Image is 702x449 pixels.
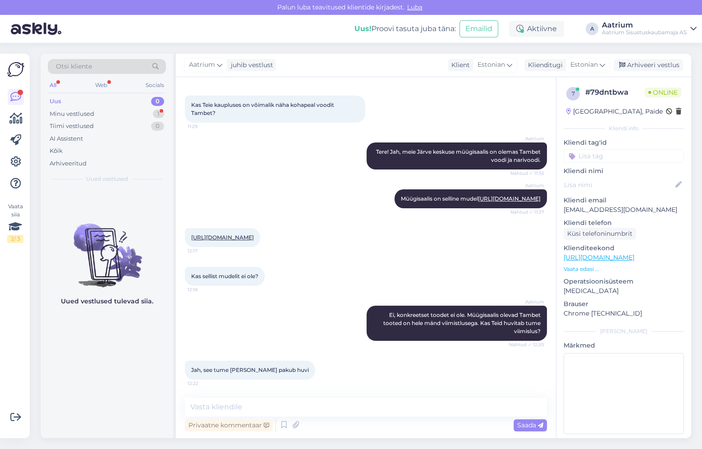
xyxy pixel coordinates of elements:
[564,205,684,215] p: [EMAIL_ADDRESS][DOMAIN_NAME]
[564,341,684,350] p: Märkmed
[524,60,563,70] div: Klienditugi
[188,286,221,293] span: 12:18
[354,24,372,33] b: Uus!
[510,209,544,215] span: Nähtud ✓ 11:37
[510,170,544,177] span: Nähtud ✓ 11:35
[564,228,636,240] div: Küsi telefoninumbrit
[509,21,564,37] div: Aktiivne
[153,110,164,119] div: 1
[50,159,87,168] div: Arhiveeritud
[50,97,61,106] div: Uus
[509,341,544,348] span: Nähtud ✓ 12:20
[191,273,258,279] span: Kas sellist mudelit ei ole?
[602,22,687,29] div: Aatrium
[188,247,221,254] span: 12:17
[564,243,684,253] p: Klienditeekond
[564,327,684,335] div: [PERSON_NAME]
[459,20,498,37] button: Emailid
[564,218,684,228] p: Kliendi telefon
[383,312,542,334] span: Ei, konkreetset toodet ei ole. Müügisaalis olevad Tambet tooted on hele mänd viimistlusega. Kas T...
[191,367,309,373] span: Jah, see tume [PERSON_NAME] pakub huvi
[56,62,92,71] span: Otsi kliente
[189,60,215,70] span: Aatrium
[151,122,164,131] div: 0
[570,60,598,70] span: Estonian
[564,149,684,163] input: Lisa tag
[50,122,94,131] div: Tiimi vestlused
[564,277,684,286] p: Operatsioonisüsteem
[448,60,470,70] div: Klient
[645,87,681,97] span: Online
[144,79,166,91] div: Socials
[478,195,541,202] a: [URL][DOMAIN_NAME]
[354,23,456,34] div: Proovi tasuta juba täna:
[564,196,684,205] p: Kliendi email
[510,298,544,305] span: Aatrium
[7,235,23,243] div: 2 / 3
[188,380,221,387] span: 12:22
[404,3,425,11] span: Luba
[564,138,684,147] p: Kliendi tag'id
[50,110,94,119] div: Minu vestlused
[564,299,684,309] p: Brauser
[564,265,684,273] p: Vaata edasi ...
[614,59,683,71] div: Arhiveeri vestlus
[48,79,58,91] div: All
[602,22,697,36] a: AatriumAatrium Sisustuskaubamaja AS
[191,101,335,116] span: Kas Teie kaupluses on võimalik näha kohapeal voodit Tambet?
[602,29,687,36] div: Aatrium Sisustuskaubamaja AS
[185,419,273,431] div: Privaatne kommentaar
[61,297,153,306] p: Uued vestlused tulevad siia.
[572,90,575,97] span: 7
[564,286,684,296] p: [MEDICAL_DATA]
[7,61,24,78] img: Askly Logo
[151,97,164,106] div: 0
[93,79,109,91] div: Web
[477,60,505,70] span: Estonian
[401,195,541,202] span: Müügisaalis on selline mudel
[564,180,674,190] input: Lisa nimi
[510,135,544,142] span: Aatrium
[517,421,543,429] span: Saada
[50,147,63,156] div: Kõik
[188,123,221,130] span: 11:29
[564,253,634,261] a: [URL][DOMAIN_NAME]
[585,87,645,98] div: # 79dntbwa
[564,124,684,133] div: Kliendi info
[564,309,684,318] p: Chrome [TECHNICAL_ID]
[41,207,173,289] img: No chats
[376,148,542,163] span: Tere! Jah, meie Järve keskuse müügisaalis on olemas Tambet voodi ja narivoodi.
[586,23,598,35] div: A
[191,234,254,241] a: [URL][DOMAIN_NAME]
[510,182,544,189] span: Aatrium
[566,107,663,116] div: [GEOGRAPHIC_DATA], Paide
[564,166,684,176] p: Kliendi nimi
[227,60,273,70] div: juhib vestlust
[50,134,83,143] div: AI Assistent
[86,175,128,183] span: Uued vestlused
[7,202,23,243] div: Vaata siia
